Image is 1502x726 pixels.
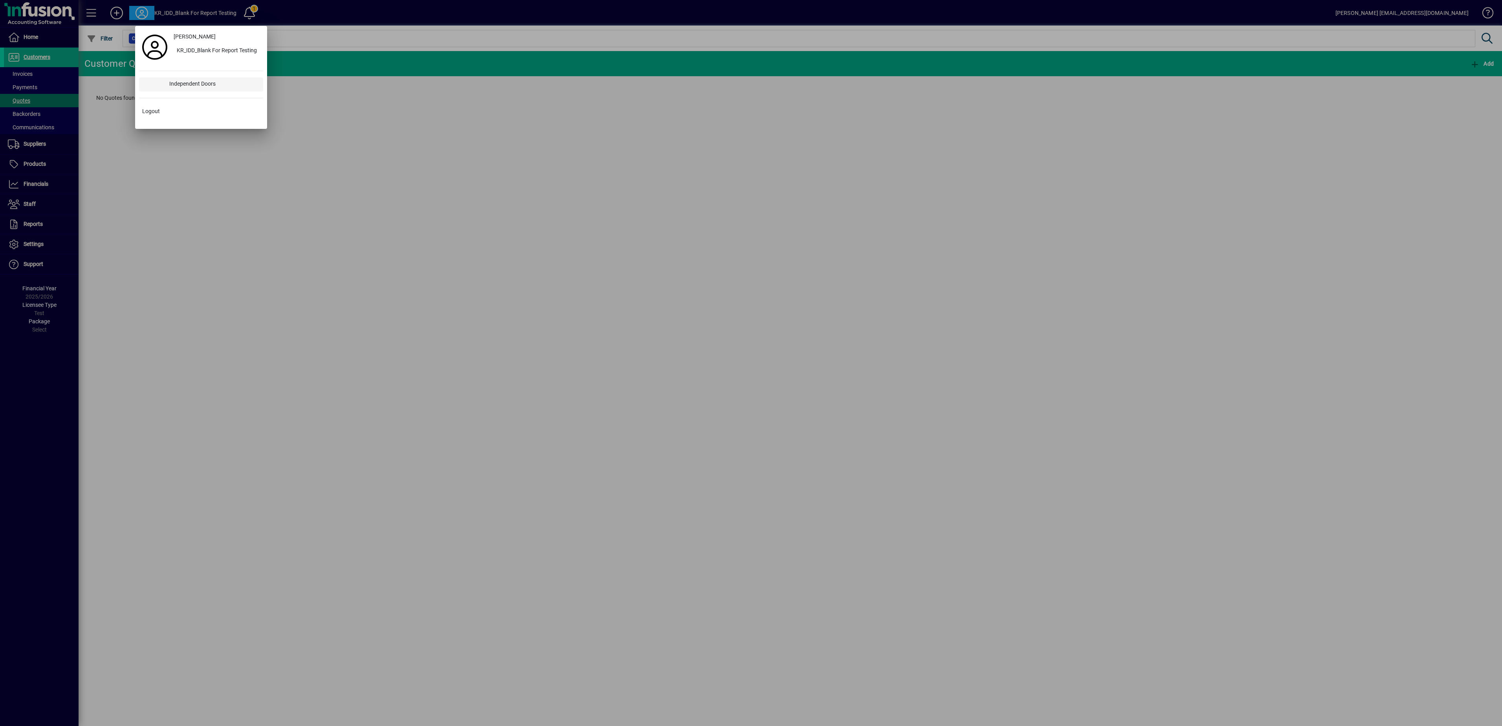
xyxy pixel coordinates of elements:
span: Logout [142,107,160,115]
span: [PERSON_NAME] [174,33,216,41]
button: Logout [139,104,263,119]
button: KR_IDD_Blank For Report Testing [170,44,263,58]
button: Independent Doors [139,77,263,92]
a: [PERSON_NAME] [170,30,263,44]
div: Independent Doors [163,77,263,92]
a: Profile [139,40,170,54]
